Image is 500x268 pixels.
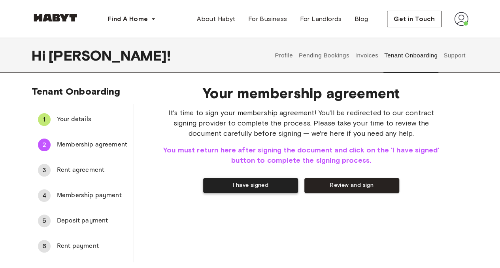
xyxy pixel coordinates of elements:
[191,11,242,27] a: About Habyt
[32,47,49,64] span: Hi
[203,178,298,193] button: I have signed
[159,108,443,139] span: It's time to sign your membership agreement! You'll be redirected to our contract signing provide...
[383,38,439,73] button: Tenant Onboarding
[32,135,134,154] div: 2Membership agreement
[159,85,443,101] span: Your membership agreement
[101,11,162,27] button: Find A Home
[454,12,468,26] img: avatar
[300,14,342,24] span: For Landlords
[197,14,235,24] span: About Habyt
[298,38,350,73] button: Pending Bookings
[57,216,127,226] span: Deposit payment
[32,14,79,22] img: Habyt
[57,241,127,251] span: Rent payment
[32,237,134,256] div: 6Rent payment
[293,11,348,27] a: For Landlords
[159,145,443,165] span: You must return here after signing the document and click on the 'I have signed' button to comple...
[32,186,134,205] div: 4Membership payment
[442,38,466,73] button: Support
[387,11,442,27] button: Get in Touch
[57,140,127,150] span: Membership agreement
[274,38,294,73] button: Profile
[38,139,51,151] div: 2
[348,11,375,27] a: Blog
[38,113,51,126] div: 1
[394,14,435,24] span: Get in Touch
[355,14,368,24] span: Blog
[242,11,294,27] a: For Business
[248,14,287,24] span: For Business
[38,240,51,253] div: 6
[57,165,127,175] span: Rent agreement
[108,14,148,24] span: Find A Home
[38,215,51,227] div: 5
[304,178,399,193] button: Review and sign
[57,191,127,200] span: Membership payment
[32,86,121,97] span: Tenant Onboarding
[38,189,51,202] div: 4
[32,161,134,180] div: 3Rent agreement
[354,38,379,73] button: Invoices
[272,38,468,73] div: user profile tabs
[49,47,171,64] span: [PERSON_NAME] !
[32,211,134,230] div: 5Deposit payment
[38,164,51,177] div: 3
[57,115,127,124] span: Your details
[32,110,134,129] div: 1Your details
